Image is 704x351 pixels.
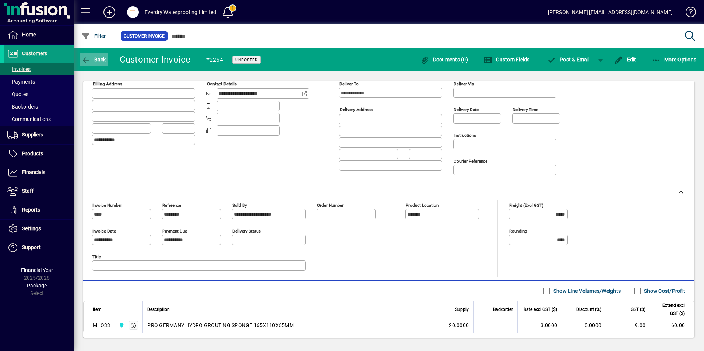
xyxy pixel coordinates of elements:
[4,100,74,113] a: Backorders
[650,53,698,66] button: More Options
[454,81,474,86] mat-label: Deliver via
[631,305,645,313] span: GST ($)
[4,88,74,100] a: Quotes
[124,32,165,40] span: Customer Invoice
[120,54,191,65] div: Customer Invoice
[493,305,513,313] span: Backorder
[22,150,43,156] span: Products
[652,57,697,63] span: More Options
[454,107,479,112] mat-label: Delivery date
[449,322,469,329] span: 20.0000
[339,81,359,86] mat-label: Deliver To
[4,63,74,75] a: Invoices
[552,287,621,295] label: Show Line Volumes/Weights
[7,116,51,122] span: Communications
[22,50,47,56] span: Customers
[98,6,121,19] button: Add
[22,244,41,250] span: Support
[92,203,122,208] mat-label: Invoice number
[4,75,74,88] a: Payments
[92,254,101,259] mat-label: Title
[650,318,694,333] td: 60.00
[22,32,36,38] span: Home
[522,322,557,329] div: 3.0000
[548,6,673,18] div: [PERSON_NAME] [EMAIL_ADDRESS][DOMAIN_NAME]
[22,169,45,175] span: Financials
[147,322,294,329] span: PRO GERMANY HYDRO GROUTING SPONGE 165X110X65MM
[27,283,47,288] span: Package
[524,305,557,313] span: Rate excl GST ($)
[147,305,170,313] span: Description
[74,53,114,66] app-page-header-button: Back
[80,29,108,43] button: Filter
[560,57,563,63] span: P
[162,228,187,234] mat-label: Payment due
[206,54,223,66] div: #2254
[7,91,28,97] span: Quotes
[614,57,636,63] span: Edit
[22,207,40,213] span: Reports
[643,287,685,295] label: Show Cost/Profit
[4,182,74,201] a: Staff
[235,57,258,62] span: Unposted
[454,133,476,138] mat-label: Instructions
[576,305,601,313] span: Discount (%)
[232,203,247,208] mat-label: Sold by
[483,57,530,63] span: Custom Fields
[509,228,527,234] mat-label: Rounding
[7,104,38,110] span: Backorders
[232,228,261,234] mat-label: Delivery status
[4,26,74,44] a: Home
[7,66,31,72] span: Invoices
[121,6,145,19] button: Profile
[22,226,41,231] span: Settings
[547,57,590,63] span: ost & Email
[406,203,439,208] mat-label: Product location
[4,126,74,144] a: Suppliers
[513,107,538,112] mat-label: Delivery time
[680,1,695,25] a: Knowledge Base
[4,163,74,182] a: Financials
[117,321,125,329] span: Central
[4,220,74,238] a: Settings
[562,318,606,333] td: 0.0000
[21,267,53,273] span: Financial Year
[612,53,638,66] button: Edit
[81,33,106,39] span: Filter
[454,159,487,164] mat-label: Courier Reference
[92,228,116,234] mat-label: Invoice date
[81,57,106,63] span: Back
[509,203,543,208] mat-label: Freight (excl GST)
[455,305,469,313] span: Supply
[80,53,108,66] button: Back
[145,6,216,18] div: Everdry Waterproofing Limited
[655,301,685,318] span: Extend excl GST ($)
[22,132,43,138] span: Suppliers
[317,203,344,208] mat-label: Order number
[418,53,470,66] button: Documents (0)
[162,203,181,208] mat-label: Reference
[4,201,74,219] a: Reports
[482,53,532,66] button: Custom Fields
[543,53,594,66] button: Post & Email
[420,57,468,63] span: Documents (0)
[93,305,102,313] span: Item
[4,145,74,163] a: Products
[93,322,110,329] div: MLO33
[4,238,74,257] a: Support
[7,79,35,85] span: Payments
[606,318,650,333] td: 9.00
[4,113,74,125] a: Communications
[22,188,34,194] span: Staff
